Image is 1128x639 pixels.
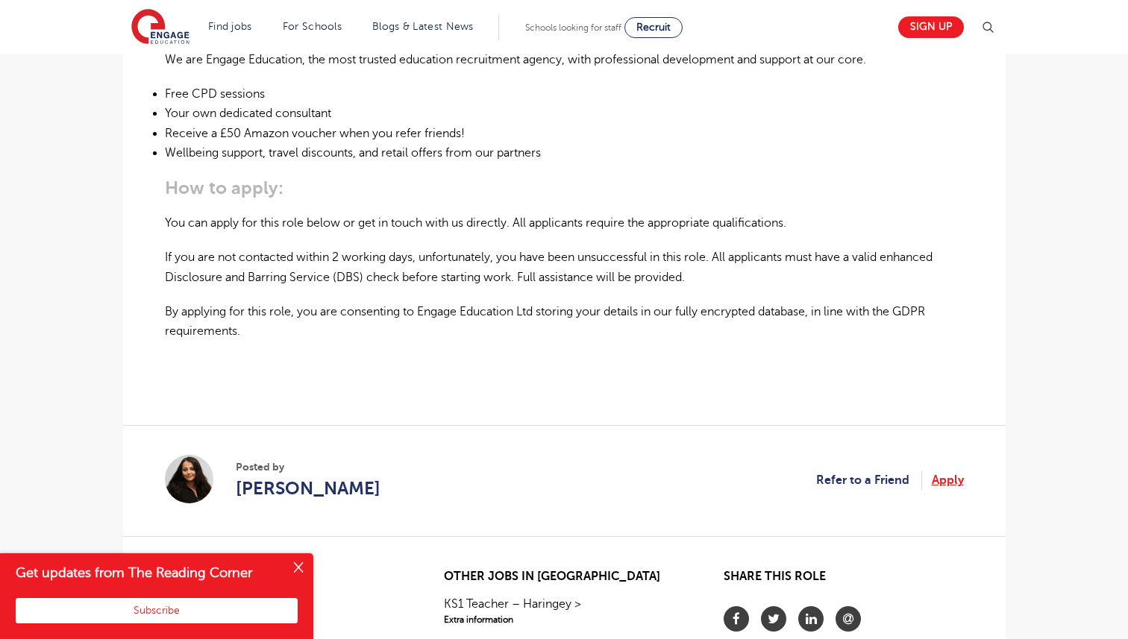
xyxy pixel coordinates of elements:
[444,570,683,584] h2: Other jobs in [GEOGRAPHIC_DATA]
[208,21,252,32] a: Find jobs
[624,17,683,38] a: Recruit
[165,213,964,233] p: You can apply for this role below or get in touch with us directly. All applicants require the ap...
[636,22,671,33] span: Recruit
[165,84,964,104] li: Free CPD sessions
[165,356,964,375] p: ​​​​​​​
[165,177,964,198] h3: How to apply:
[165,104,964,123] li: Your own dedicated consultant
[283,21,342,32] a: For Schools
[165,391,964,410] p: ​​​​​​​
[165,248,964,287] p: If you are not contacted within 2 working days, unfortunately, you have been unsuccessful in this...
[165,143,964,163] li: Wellbeing support, travel discounts, and retail offers from our partners
[16,564,282,582] h4: Get updates from The Reading Corner
[724,570,963,591] h2: Share this role
[236,475,380,502] a: [PERSON_NAME]
[444,613,683,626] span: Extra information
[283,553,313,583] button: Close
[444,595,683,626] a: KS1 Teacher – Haringey >Extra information
[816,470,922,490] a: Refer to a Friend
[236,459,380,475] span: Posted by
[165,302,964,341] p: By applying for this role, you are consenting to Engage Education Ltd storing your details in our...
[165,50,964,69] p: We are Engage Education, the most trusted education recruitment agency, with professional develop...
[372,21,474,32] a: Blogs & Latest News
[16,598,298,623] button: Subscribe
[525,22,621,33] span: Schools looking for staff
[165,124,964,143] li: Receive a £50 Amazon voucher when you refer friends!
[898,16,964,38] a: Sign up
[131,9,189,46] img: Engage Education
[932,470,964,490] a: Apply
